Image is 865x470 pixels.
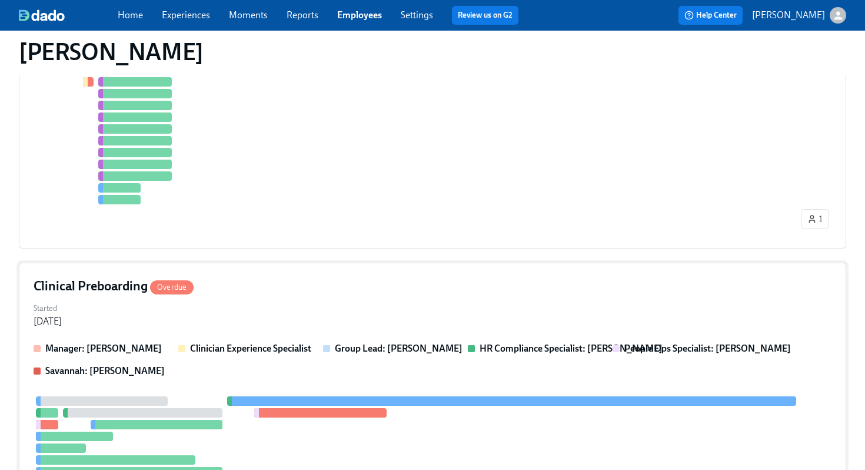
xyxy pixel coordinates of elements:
[684,9,737,21] span: Help Center
[34,302,62,315] label: Started
[458,9,513,21] a: Review us on G2
[287,9,318,21] a: Reports
[624,343,791,354] strong: People Ops Specialist: [PERSON_NAME]
[45,343,162,354] strong: Manager: [PERSON_NAME]
[337,9,382,21] a: Employees
[34,315,62,328] div: [DATE]
[678,6,743,25] button: Help Center
[807,213,823,225] span: 1
[480,343,663,354] strong: HR Compliance Specialist: [PERSON_NAME]
[335,343,463,354] strong: Group Lead: [PERSON_NAME]
[229,9,268,21] a: Moments
[34,277,194,295] h4: Clinical Preboarding
[752,9,825,22] p: [PERSON_NAME]
[45,365,165,376] strong: Savannah: [PERSON_NAME]
[19,9,65,21] img: dado
[162,9,210,21] a: Experiences
[19,9,118,21] a: dado
[118,9,143,21] a: Home
[801,209,829,229] button: 1
[452,6,518,25] button: Review us on G2
[19,38,204,66] h1: [PERSON_NAME]
[752,7,846,24] button: [PERSON_NAME]
[401,9,433,21] a: Settings
[150,283,194,292] span: Overdue
[190,343,311,354] strong: Clinician Experience Specialist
